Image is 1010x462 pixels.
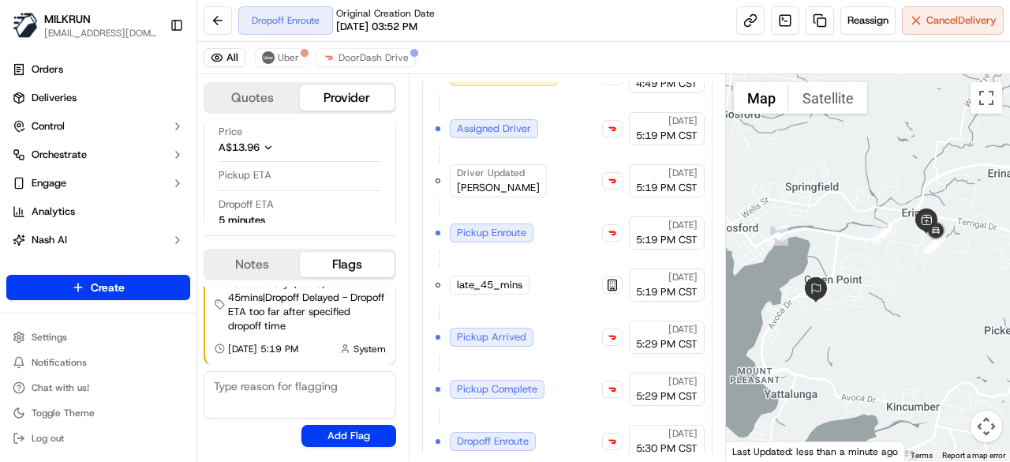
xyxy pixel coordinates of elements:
span: Dropoff Enroute [457,434,529,449]
span: A$13.96 [219,141,260,154]
span: Reassign [847,13,888,28]
img: MILKRUN [13,13,38,38]
span: Pickup Complete [457,382,537,396]
span: Notifications [32,356,87,369]
a: Orders [6,57,190,82]
span: [DATE] [668,271,698,284]
button: All [204,48,245,67]
img: doordash_logo_v2.png [606,331,619,344]
span: Pickup ETA [219,168,271,182]
span: [DATE] [668,167,698,179]
span: [PERSON_NAME] [457,181,540,195]
img: uber-new-logo.jpeg [262,51,275,64]
button: Show street map [734,82,789,114]
span: Orchestrate [32,148,87,162]
span: [DATE] [668,323,698,336]
img: doordash_logo_v2.png [606,435,619,448]
span: Control [32,119,65,133]
img: doordash_logo_v2.png [606,175,619,187]
button: A$13.96 [219,141,357,155]
button: Quotes [205,85,300,111]
span: 4:49 PM CST [636,77,698,91]
span: Create [91,280,125,295]
span: 5:19 PM CST [636,181,698,195]
button: Toggle Theme [6,402,190,424]
button: Add Flag [301,425,396,447]
span: Log out [32,432,64,445]
span: late_45_mins [457,278,522,292]
span: Engage [32,176,66,190]
span: Price [219,125,242,139]
span: Nash AI [32,233,67,247]
button: Reassign [840,6,896,35]
button: MILKRUNMILKRUN[EMAIL_ADDRESS][DOMAIN_NAME] [6,6,163,44]
span: Assigned Driver [457,122,531,136]
img: doordash_logo_v2.png [606,122,619,135]
span: Cancel Delivery [926,13,997,28]
div: 5 minutes [219,213,265,227]
button: Log out [6,427,190,449]
button: Orchestrate [6,142,190,167]
span: Driver Updated [457,167,525,179]
span: Chat with us! [32,381,89,394]
button: Create [6,275,190,300]
span: Late delivery (LOLS) - 45mins | Dropoff Delayed - Dropoff ETA too far after specified dropoff time [228,276,386,333]
div: 5 [923,234,944,254]
span: Orders [32,62,63,77]
a: Report a map error [942,451,1005,460]
span: 5:19 PM CST [636,285,698,299]
div: 3 [768,225,788,246]
span: 5:29 PM CST [636,389,698,404]
button: Toggle fullscreen view [971,82,1002,114]
a: Analytics [6,199,190,224]
span: Settings [32,331,67,344]
button: Control [6,114,190,139]
button: DoorDash Drive [316,48,416,67]
span: DoorDash Drive [339,51,409,64]
span: Product Catalog [32,261,107,276]
a: Open this area in Google Maps (opens a new window) [730,441,782,461]
span: [DATE] [668,427,698,440]
button: Nash AI [6,227,190,253]
button: CancelDelivery [902,6,1004,35]
button: MILKRUN [44,11,91,27]
span: [DATE] [668,375,698,388]
button: Flags [300,252,395,277]
a: Deliveries [6,85,190,111]
span: [DATE] 03:52 PM [336,20,417,34]
button: Notes [205,252,300,277]
button: Notifications [6,351,190,374]
span: [DATE] [668,115,698,127]
span: 5:29 PM CST [636,337,698,351]
img: Google [730,441,782,461]
span: Analytics [32,205,75,219]
a: Terms (opens in new tab) [911,451,933,460]
button: [EMAIL_ADDRESS][DOMAIN_NAME] [44,27,157,39]
div: Last Updated: less than a minute ago [726,441,905,461]
button: Uber [255,48,306,67]
div: 6 [926,234,946,254]
button: Map camera controls [971,411,1002,442]
span: Toggle Theme [32,407,95,419]
button: Settings [6,326,190,348]
span: System [353,343,386,355]
span: Pickup Enroute [457,226,526,240]
span: 5:30 PM CST [636,441,698,456]
div: 4 [873,224,893,245]
img: doordash_logo_v2.png [606,383,619,396]
button: Show satellite imagery [789,82,867,114]
span: 5:19 PM CST [636,233,698,247]
span: Original Creation Date [336,7,435,20]
span: Dropoff ETA [219,197,274,212]
span: [DATE] 5:19 PM [228,343,298,355]
a: Product Catalog [6,256,190,281]
span: 5:19 PM CST [636,129,698,143]
span: Pickup Arrived [457,330,526,344]
span: Uber [278,51,299,64]
img: doordash_logo_v2.png [323,51,335,64]
img: doordash_logo_v2.png [606,227,619,239]
span: [DATE] [668,219,698,231]
span: Deliveries [32,91,77,105]
button: Provider [300,85,395,111]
